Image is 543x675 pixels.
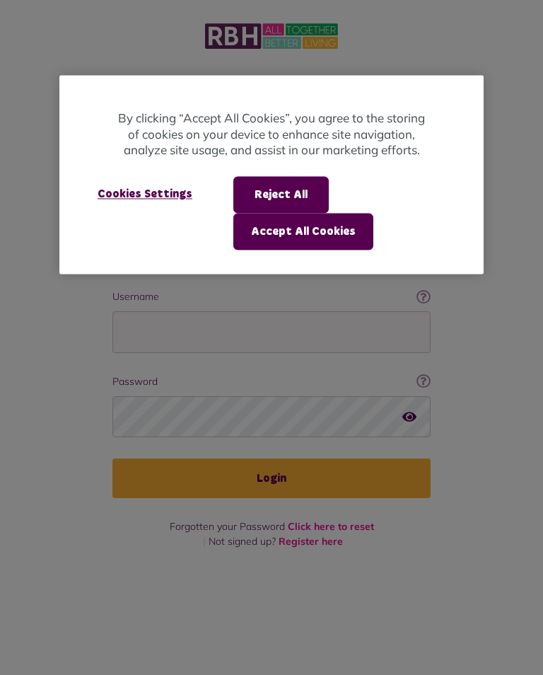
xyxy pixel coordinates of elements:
div: Cookie banner [59,76,484,275]
button: Reject All [233,176,329,213]
p: By clicking “Accept All Cookies”, you agree to the storing of cookies on your device to enhance s... [116,111,427,159]
div: Privacy [59,76,484,275]
button: Accept All Cookies [233,213,373,250]
button: Cookies Settings [81,176,209,212]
